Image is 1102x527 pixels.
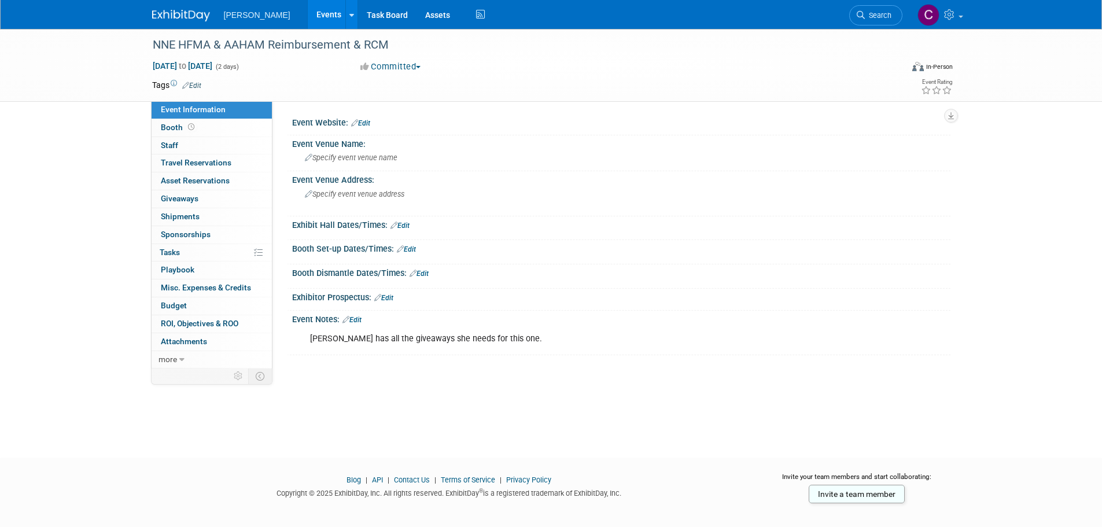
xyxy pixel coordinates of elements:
[159,355,177,364] span: more
[161,194,198,203] span: Giveaways
[865,11,891,20] span: Search
[186,123,197,131] span: Booth not reserved yet
[152,485,747,499] div: Copyright © 2025 ExhibitDay, Inc. All rights reserved. ExhibitDay is a registered trademark of Ex...
[149,35,885,56] div: NNE HFMA & AAHAM Reimbursement & RCM
[292,264,950,279] div: Booth Dismantle Dates/Times:
[152,10,210,21] img: ExhibitDay
[849,5,902,25] a: Search
[912,62,924,71] img: Format-Inperson.png
[152,137,272,154] a: Staff
[152,279,272,297] a: Misc. Expenses & Credits
[152,79,201,91] td: Tags
[385,476,392,484] span: |
[228,368,249,384] td: Personalize Event Tab Strip
[432,476,439,484] span: |
[161,158,231,167] span: Travel Reservations
[809,485,905,503] a: Invite a team member
[374,294,393,302] a: Edit
[292,135,950,150] div: Event Venue Name:
[292,171,950,186] div: Event Venue Address:
[342,316,362,324] a: Edit
[152,315,272,333] a: ROI, Objectives & ROO
[224,10,290,20] span: [PERSON_NAME]
[161,301,187,310] span: Budget
[161,123,197,132] span: Booth
[764,472,950,489] div: Invite your team members and start collaborating:
[152,226,272,244] a: Sponsorships
[302,327,823,351] div: [PERSON_NAME] has all the giveaways she needs for this one.
[292,311,950,326] div: Event Notes:
[152,297,272,315] a: Budget
[161,265,194,274] span: Playbook
[917,4,939,26] img: Chris Cobb
[351,119,370,127] a: Edit
[292,216,950,231] div: Exhibit Hall Dates/Times:
[161,212,200,221] span: Shipments
[363,476,370,484] span: |
[441,476,495,484] a: Terms of Service
[161,176,230,185] span: Asset Reservations
[152,190,272,208] a: Giveaways
[161,319,238,328] span: ROI, Objectives & ROO
[834,60,953,78] div: Event Format
[397,245,416,253] a: Edit
[152,333,272,351] a: Attachments
[292,114,950,129] div: Event Website:
[921,79,952,85] div: Event Rating
[292,240,950,255] div: Booth Set-up Dates/Times:
[152,61,213,71] span: [DATE] [DATE]
[390,222,410,230] a: Edit
[292,289,950,304] div: Exhibitor Prospectus:
[372,476,383,484] a: API
[305,190,404,198] span: Specify event venue address
[356,61,425,73] button: Committed
[182,82,201,90] a: Edit
[161,230,211,239] span: Sponsorships
[152,261,272,279] a: Playbook
[347,476,361,484] a: Blog
[152,172,272,190] a: Asset Reservations
[410,270,429,278] a: Edit
[152,244,272,261] a: Tasks
[161,337,207,346] span: Attachments
[394,476,430,484] a: Contact Us
[161,283,251,292] span: Misc. Expenses & Credits
[926,62,953,71] div: In-Person
[152,208,272,226] a: Shipments
[161,141,178,150] span: Staff
[215,63,239,71] span: (2 days)
[479,488,483,494] sup: ®
[177,61,188,71] span: to
[152,351,272,368] a: more
[152,154,272,172] a: Travel Reservations
[305,153,397,162] span: Specify event venue name
[506,476,551,484] a: Privacy Policy
[152,119,272,137] a: Booth
[497,476,504,484] span: |
[248,368,272,384] td: Toggle Event Tabs
[161,105,226,114] span: Event Information
[152,101,272,119] a: Event Information
[160,248,180,257] span: Tasks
